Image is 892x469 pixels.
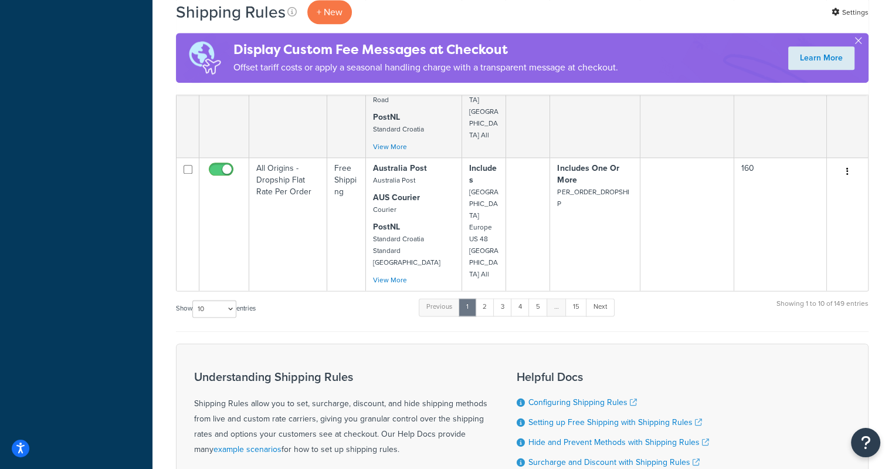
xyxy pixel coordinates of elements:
[528,396,637,409] a: Configuring Shipping Rules
[373,275,407,285] a: View More
[547,298,567,316] a: …
[565,298,587,316] a: 15
[832,4,869,21] a: Settings
[192,300,236,318] select: Showentries
[528,298,548,316] a: 5
[528,416,702,428] a: Setting up Free Shipping with Shipping Rules
[557,187,629,209] small: PER_ORDER_DROPSHIP
[373,124,424,134] small: Standard Croatia
[373,111,400,123] strong: PostNL
[373,204,396,215] small: Courier
[469,162,497,186] strong: Includes
[233,40,618,59] h4: Display Custom Fee Messages at Checkout
[734,157,827,291] td: 160
[511,298,530,316] a: 4
[373,162,427,174] strong: Australia Post
[493,298,512,316] a: 3
[851,428,880,457] button: Open Resource Center
[586,298,615,316] a: Next
[327,157,366,291] td: Free Shipping
[233,59,618,76] p: Offset tariff costs or apply a seasonal handling charge with a transparent message at checkout.
[373,234,440,268] small: Standard Croatia Standard [GEOGRAPHIC_DATA]
[517,370,709,383] h3: Helpful Docs
[176,33,233,83] img: duties-banner-06bc72dcb5fe05cb3f9472aba00be2ae8eb53ab6f0d8bb03d382ba314ac3c341.png
[475,298,494,316] a: 2
[528,436,709,448] a: Hide and Prevent Methods with Shipping Rules
[788,46,854,70] a: Learn More
[373,221,400,233] strong: PostNL
[176,300,256,318] label: Show entries
[194,370,487,457] div: Shipping Rules allow you to set, surcharge, discount, and hide shipping methods from live and cus...
[419,298,460,316] a: Previous
[373,141,407,152] a: View More
[459,298,476,316] a: 1
[213,443,281,455] a: example scenarios
[176,1,286,23] h1: Shipping Rules
[373,95,389,105] small: Road
[194,370,487,383] h3: Understanding Shipping Rules
[373,191,420,204] strong: AUS Courier
[557,162,619,186] strong: Includes One Or More
[528,456,700,468] a: Surcharge and Discount with Shipping Rules
[469,187,498,279] small: [GEOGRAPHIC_DATA] Europe US 48 [GEOGRAPHIC_DATA] All
[776,297,869,322] div: Showing 1 to 10 of 149 entries
[249,157,327,291] td: All Origins - Dropship Flat Rate Per Order
[373,175,415,185] small: Australia Post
